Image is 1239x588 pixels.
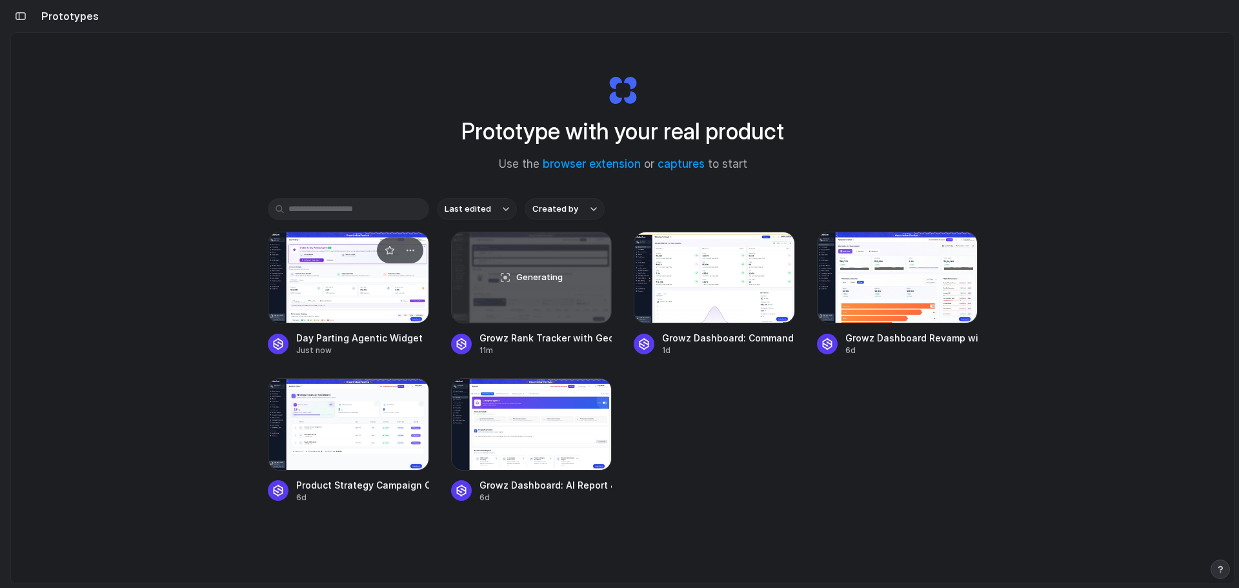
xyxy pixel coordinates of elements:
a: Day Parting Agentic WidgetDay Parting Agentic WidgetJust now [268,232,429,356]
button: Created by [525,198,605,220]
div: 6d [296,492,429,503]
a: Product Strategy Campaign OverviewProduct Strategy Campaign Overview6d [268,378,429,503]
div: Growz Rank Tracker with Geo & AI Alerts [479,331,612,345]
button: Last edited [437,198,517,220]
h2: Prototypes [36,8,99,24]
div: Just now [296,345,423,356]
a: Growz Dashboard: Command Bar FeatureGrowz Dashboard: Command Bar Feature1d [634,232,795,356]
a: captures [658,157,705,170]
a: Growz Dashboard Revamp with shadcn-uiGrowz Dashboard Revamp with shadcn-ui6d [817,232,978,356]
span: Created by [532,203,578,216]
a: browser extension [543,157,641,170]
h1: Prototype with your real product [461,114,784,148]
div: Growz Dashboard: Command Bar Feature [662,331,795,345]
span: Generating [516,271,563,284]
div: Growz Dashboard Revamp with shadcn-ui [845,331,978,345]
span: Use the or to start [499,156,747,173]
a: Growz Rank Tracker with Geo & AI AlertsGeneratingGrowz Rank Tracker with Geo & AI Alerts11m [451,232,612,356]
div: 1d [662,345,795,356]
div: 6d [845,345,978,356]
div: Product Strategy Campaign Overview [296,478,429,492]
div: 6d [479,492,612,503]
a: Growz Dashboard: AI Report & Alerts SectionGrowz Dashboard: AI Report & Alerts Section6d [451,378,612,503]
div: Growz Dashboard: AI Report & Alerts Section [479,478,612,492]
div: 11m [479,345,612,356]
span: Last edited [445,203,491,216]
div: Day Parting Agentic Widget [296,331,423,345]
